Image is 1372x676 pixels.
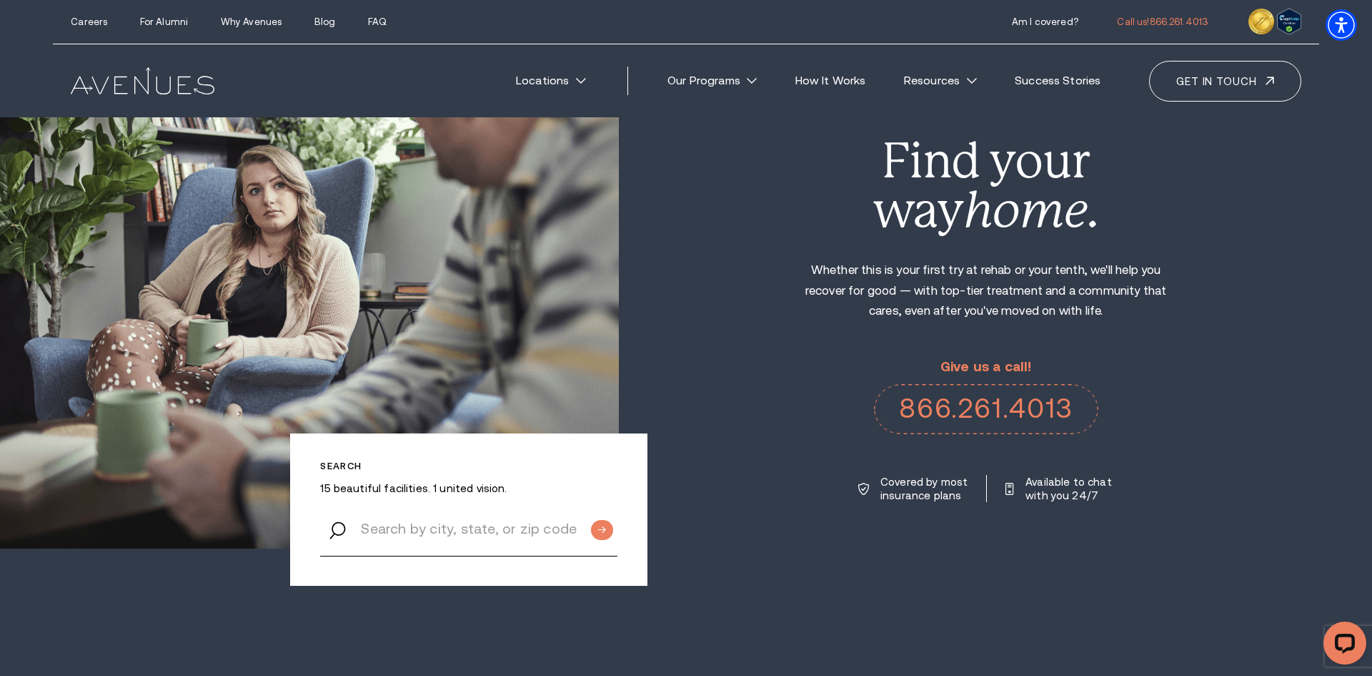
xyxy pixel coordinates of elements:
a: Why Avenues [221,16,282,27]
img: clock [1248,9,1274,34]
i: home. [964,182,1100,238]
p: Available to chat with you 24/7 [1025,475,1114,502]
a: call 866.261.4013 [874,384,1098,434]
input: Submit button [591,520,613,541]
a: Available to chat with you 24/7 [1005,475,1114,502]
a: Success Stories [1000,65,1115,97]
a: How It Works [780,65,880,97]
a: Get in touch [1149,61,1301,102]
a: call 866.261.4013 [1117,16,1208,27]
a: FAQ [368,16,387,27]
span: 866.261.4013 [1150,16,1208,27]
div: Accessibility Menu [1326,9,1357,41]
a: For Alumni [140,16,188,27]
input: Search by city, state, or zip code [320,502,617,557]
p: Whether this is your first try at rehab or your tenth, we'll help you recover for good — with top... [791,260,1180,322]
a: Blog [314,16,336,27]
a: Am I covered? [1012,16,1078,27]
a: Verify Approval for www.avenuesrecovery.com - open in a new tab [1277,13,1301,26]
img: Verify Approval for www.avenuesrecovery.com [1277,9,1301,34]
a: Careers [71,16,107,27]
p: Give us a call! [874,360,1098,375]
p: 15 beautiful facilities. 1 united vision. [320,481,617,495]
iframe: LiveChat chat widget [1312,616,1372,676]
a: Locations [501,65,600,97]
a: Our Programs [653,65,772,97]
p: Search [320,461,617,471]
a: Resources [889,65,991,97]
div: Find your way [791,137,1180,235]
p: Covered by most insurance plans [880,475,969,502]
a: Covered by most insurance plans [858,475,969,502]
